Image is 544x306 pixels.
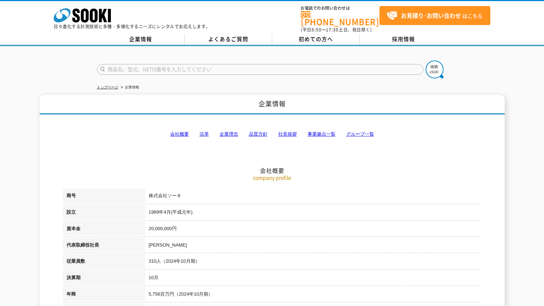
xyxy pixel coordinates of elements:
[63,189,145,205] th: 商号
[119,84,139,91] li: 企業情報
[360,34,447,45] a: 採用情報
[145,205,481,222] td: 1989年4月(平成元年)
[249,131,268,137] a: 品質方針
[63,271,145,287] th: 決算期
[200,131,209,137] a: 沿革
[170,131,189,137] a: 会社概要
[63,254,145,271] th: 従業員数
[145,238,481,254] td: [PERSON_NAME]
[387,10,482,21] span: はこちら
[54,24,210,29] p: 日々進化する計測技術と多種・多様化するニーズにレンタルでお応えします。
[63,222,145,238] th: 資本金
[63,95,481,174] h2: 会社概要
[220,131,238,137] a: 企業理念
[346,131,374,137] a: グループ一覧
[278,131,297,137] a: 社長挨拶
[308,131,335,137] a: 事業拠点一覧
[426,60,443,78] img: btn_search.png
[97,64,423,75] input: 商品名、型式、NETIS番号を入力してください
[97,34,185,45] a: 企業情報
[301,26,372,33] span: (平日 ～ 土日、祝日除く)
[97,85,118,89] a: トップページ
[63,205,145,222] th: 設立
[326,26,339,33] span: 17:30
[401,11,461,20] strong: お見積り･お問い合わせ
[145,287,481,303] td: 5,756百万円（2024年10月期）
[40,95,505,115] h1: 企業情報
[301,6,379,10] span: お電話でのお問い合わせは
[185,34,272,45] a: よくあるご質問
[272,34,360,45] a: 初めての方へ
[63,238,145,254] th: 代表取締役社長
[145,222,481,238] td: 20,000,000円
[379,6,490,25] a: お見積り･お問い合わせはこちら
[145,271,481,287] td: 10月
[145,254,481,271] td: 310人（2024年10月期）
[312,26,322,33] span: 8:50
[63,287,145,303] th: 年商
[63,174,481,181] p: company profile
[301,11,379,26] a: [PHONE_NUMBER]
[299,35,333,43] span: 初めての方へ
[145,189,481,205] td: 株式会社ソーキ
